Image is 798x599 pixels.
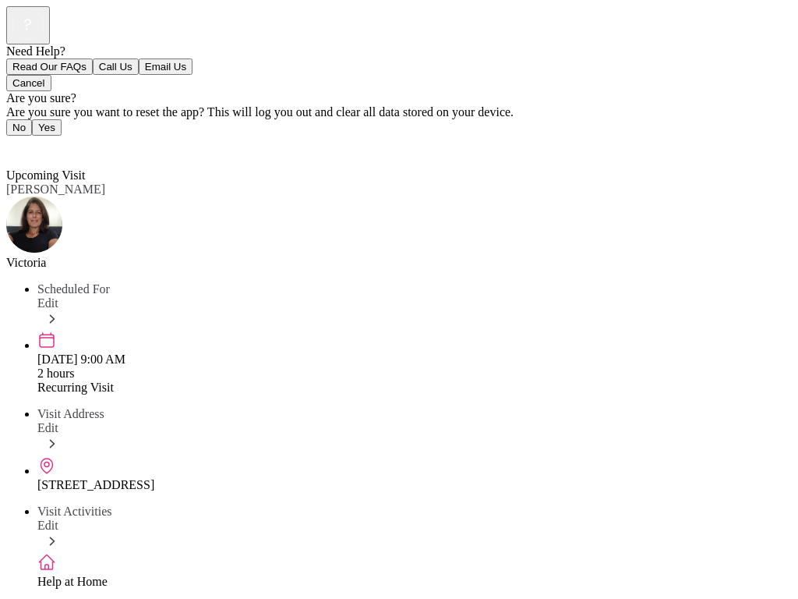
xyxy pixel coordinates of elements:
div: Help at Home [37,575,792,589]
span: Edit [37,519,58,532]
span: Upcoming Visit [6,168,85,182]
span: Edit [37,421,58,434]
span: Back [16,140,41,154]
span: Edit [37,296,58,310]
div: [STREET_ADDRESS] [37,478,792,492]
div: Are you sure you want to reset the app? This will log you out and clear all data stored on your d... [6,105,792,119]
button: Call Us [93,58,139,75]
div: [DATE] 9:00 AM [37,353,792,367]
div: Need Help? [6,44,792,58]
button: Email Us [139,58,192,75]
span: Visit Activities [37,505,111,518]
button: No [6,119,32,136]
a: Back [6,140,41,154]
button: Yes [32,119,62,136]
div: Victoria [6,256,792,270]
div: Are you sure? [6,91,792,105]
button: Cancel [6,75,51,91]
span: Scheduled For [37,282,110,296]
span: Visit Address [37,407,104,420]
button: Read Our FAQs [6,58,93,75]
div: 2 hours [37,367,792,381]
span: [PERSON_NAME] [6,183,105,196]
img: avatar [6,197,62,253]
div: Recurring Visit [37,381,792,395]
